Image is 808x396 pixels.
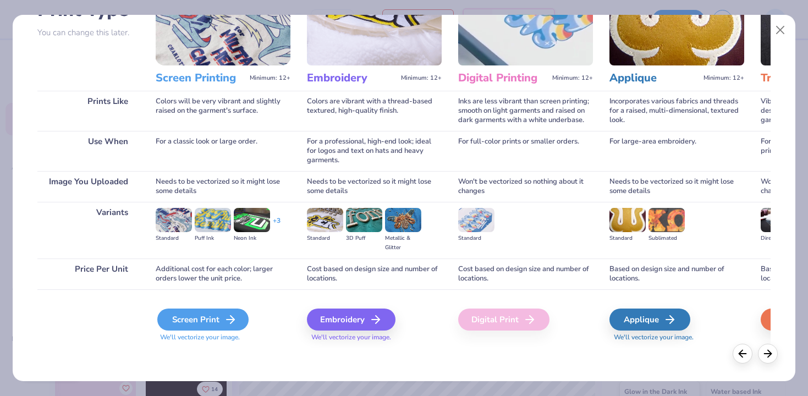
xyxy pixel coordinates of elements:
[250,74,290,82] span: Minimum: 12+
[157,309,249,331] div: Screen Print
[609,131,744,171] div: For large-area embroidery.
[458,131,593,171] div: For full-color prints or smaller orders.
[156,258,290,289] div: Additional cost for each color; larger orders lower the unit price.
[458,258,593,289] div: Cost based on design size and number of locations.
[458,309,549,331] div: Digital Print
[307,208,343,232] img: Standard
[458,234,494,243] div: Standard
[273,216,281,235] div: + 3
[156,234,192,243] div: Standard
[385,208,421,232] img: Metallic & Glitter
[156,91,290,131] div: Colors will be very vibrant and slightly raised on the garment's surface.
[37,91,139,131] div: Prints Like
[648,208,685,232] img: Sublimated
[609,71,699,85] h3: Applique
[458,71,548,85] h3: Digital Printing
[307,171,442,202] div: Needs to be vectorized so it might lose some details
[401,74,442,82] span: Minimum: 12+
[37,171,139,202] div: Image You Uploaded
[458,208,494,232] img: Standard
[609,234,646,243] div: Standard
[552,74,593,82] span: Minimum: 12+
[234,208,270,232] img: Neon Ink
[156,131,290,171] div: For a classic look or large order.
[307,258,442,289] div: Cost based on design size and number of locations.
[385,234,421,252] div: Metallic & Glitter
[307,309,395,331] div: Embroidery
[346,208,382,232] img: 3D Puff
[346,234,382,243] div: 3D Puff
[761,234,797,243] div: Direct-to-film
[307,71,397,85] h3: Embroidery
[156,208,192,232] img: Standard
[609,258,744,289] div: Based on design size and number of locations.
[609,171,744,202] div: Needs to be vectorized so it might lose some details
[37,258,139,289] div: Price Per Unit
[37,131,139,171] div: Use When
[37,202,139,258] div: Variants
[609,208,646,232] img: Standard
[609,333,744,342] span: We'll vectorize your image.
[307,131,442,171] div: For a professional, high-end look; ideal for logos and text on hats and heavy garments.
[195,234,231,243] div: Puff Ink
[458,171,593,202] div: Won't be vectorized so nothing about it changes
[609,91,744,131] div: Incorporates various fabrics and threads for a raised, multi-dimensional, textured look.
[609,309,690,331] div: Applique
[195,208,231,232] img: Puff Ink
[234,234,270,243] div: Neon Ink
[307,333,442,342] span: We'll vectorize your image.
[156,71,245,85] h3: Screen Printing
[458,91,593,131] div: Inks are less vibrant than screen printing; smooth on light garments and raised on dark garments ...
[307,234,343,243] div: Standard
[761,208,797,232] img: Direct-to-film
[648,234,685,243] div: Sublimated
[307,91,442,131] div: Colors are vibrant with a thread-based textured, high-quality finish.
[156,171,290,202] div: Needs to be vectorized so it might lose some details
[156,333,290,342] span: We'll vectorize your image.
[703,74,744,82] span: Minimum: 12+
[770,20,791,41] button: Close
[37,28,139,37] p: You can change this later.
